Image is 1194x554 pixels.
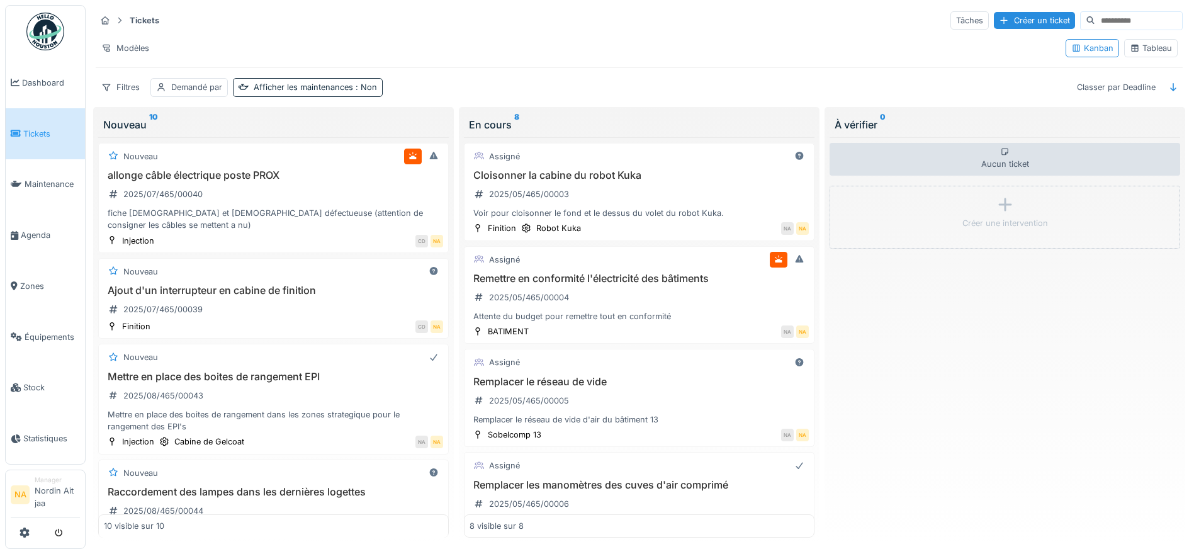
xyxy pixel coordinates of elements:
h3: Remplacer le réseau de vide [470,376,809,388]
div: 2025/07/465/00039 [123,303,203,315]
a: Agenda [6,210,85,261]
div: fiche [DEMOGRAPHIC_DATA] et [DEMOGRAPHIC_DATA] défectueuse (attention de consigner les câbles se ... [104,207,443,231]
a: NA ManagerNordin Ait jaa [11,475,80,517]
div: 10 visible sur 10 [104,520,164,532]
div: Créer une intervention [962,217,1048,229]
span: Zones [20,280,80,292]
sup: 8 [514,117,519,132]
div: Manager [35,475,80,485]
div: NA [796,429,809,441]
div: NA [781,325,794,338]
a: Stock [6,363,85,414]
div: 2025/05/465/00005 [489,395,569,407]
li: Nordin Ait jaa [35,475,80,514]
div: En cours [469,117,809,132]
a: Maintenance [6,159,85,210]
h3: Remettre en conformité l'électricité des bâtiments [470,273,809,285]
h3: Ajout d'un interrupteur en cabine de finition [104,285,443,297]
div: Nouveau [123,467,158,479]
div: Assigné [489,356,520,368]
div: Classer par Deadline [1071,78,1161,96]
span: Tickets [23,128,80,140]
li: NA [11,485,30,504]
div: Injection [122,235,154,247]
div: Kanban [1071,42,1113,54]
div: BATIMENT [488,325,529,337]
span: Stock [23,382,80,393]
a: Tickets [6,108,85,159]
div: Nouveau [123,351,158,363]
div: Sobelcomp 13 [488,429,541,441]
div: 2025/07/465/00040 [123,188,203,200]
div: Demandé par [171,81,222,93]
span: Dashboard [22,77,80,89]
h3: Mettre en place des boites de rangement EPI [104,371,443,383]
div: NA [415,436,428,448]
h3: allonge câble électrique poste PROX [104,169,443,181]
sup: 10 [149,117,158,132]
div: 2025/05/465/00006 [489,498,569,510]
span: : Non [353,82,377,92]
div: 8 visible sur 8 [470,520,524,532]
div: Nouveau [123,266,158,278]
div: Nouveau [123,150,158,162]
img: Badge_color-CXgf-gQk.svg [26,13,64,50]
div: Finition [488,222,516,234]
div: Attente du budget pour remettre tout en conformité [470,310,809,322]
div: NA [431,235,443,247]
a: Dashboard [6,57,85,108]
div: Modèles [96,39,155,57]
div: Robot Kuka [536,222,581,234]
div: Aucun ticket [830,143,1180,176]
div: Remplacer le réseau de vide d'air du bâtiment 13 [470,414,809,426]
div: CD [415,320,428,333]
div: Tâches [950,11,989,30]
div: Filtres [96,78,145,96]
div: Cabine de Gelcoat [174,436,244,448]
div: 2025/08/465/00044 [123,505,203,517]
a: Zones [6,261,85,312]
h3: Remplacer les manomètres des cuves d'air comprimé [470,479,809,491]
div: Nouveau [103,117,444,132]
div: Finition [122,320,150,332]
a: Statistiques [6,413,85,464]
div: Afficher les maintenances [254,81,377,93]
div: NA [781,429,794,441]
div: 2025/05/465/00004 [489,291,569,303]
div: Tableau [1130,42,1172,54]
div: NA [431,320,443,333]
strong: Tickets [125,14,164,26]
sup: 0 [880,117,886,132]
h3: Cloisonner la cabine du robot Kuka [470,169,809,181]
span: Agenda [21,229,80,241]
span: Équipements [25,331,80,343]
div: CD [415,235,428,247]
a: Équipements [6,312,85,363]
div: NA [796,222,809,235]
div: NA [781,222,794,235]
div: Créer un ticket [994,12,1075,29]
div: Mettre en place des boites de rangement dans les zones strategique pour le rangement des EPI's [104,409,443,432]
div: Injection [122,436,154,448]
div: Assigné [489,460,520,472]
span: Statistiques [23,432,80,444]
span: Maintenance [25,178,80,190]
h3: Raccordement des lampes dans les dernières logettes [104,486,443,498]
div: À vérifier [835,117,1175,132]
div: NA [431,436,443,448]
div: NA [796,325,809,338]
div: Voir pour cloisonner le fond et le dessus du volet du robot Kuka. [470,207,809,219]
div: Assigné [489,150,520,162]
div: 2025/08/465/00043 [123,390,203,402]
div: 2025/05/465/00003 [489,188,569,200]
div: Assigné [489,254,520,266]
